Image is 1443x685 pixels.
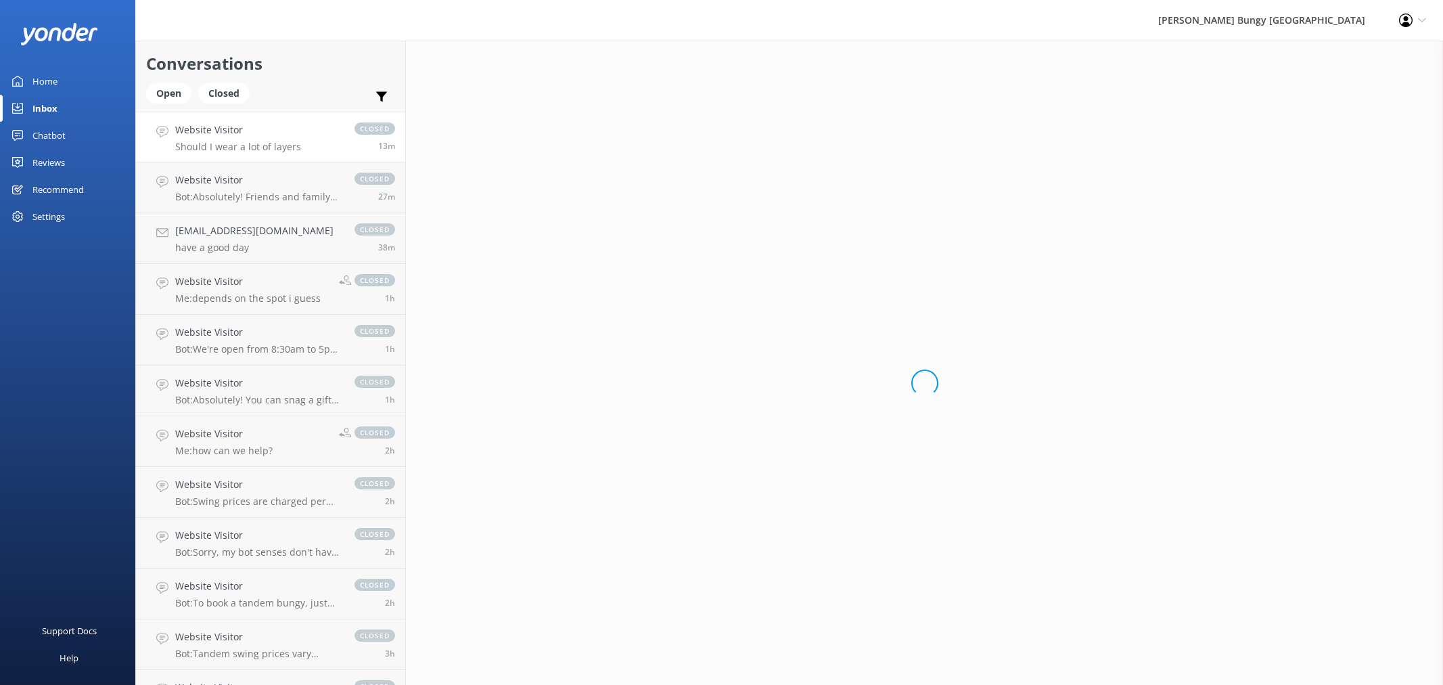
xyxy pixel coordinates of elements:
h4: Website Visitor [175,173,341,187]
h4: Website Visitor [175,123,301,137]
a: Website VisitorBot:We're open from 8:30am to 5pm [GEOGRAPHIC_DATA] time. If you're looking to boo... [136,315,405,366]
a: Closed [198,85,256,100]
a: Website VisitorShould I wear a lot of layersclosed13m [136,112,405,162]
h4: Website Visitor [175,376,341,391]
div: Chatbot [32,122,66,149]
span: Sep 27 2025 02:08pm (UTC +12:00) Pacific/Auckland [385,343,395,355]
span: closed [354,173,395,185]
span: closed [354,325,395,337]
span: Sep 27 2025 02:09pm (UTC +12:00) Pacific/Auckland [385,292,395,304]
a: Website VisitorBot:Swing prices are charged per person. If you're going tandem, just book two spo... [136,467,405,518]
div: Reviews [32,149,65,176]
h4: Website Visitor [175,528,341,543]
p: Bot: Absolutely! Friends and family can come along for the ride. At [GEOGRAPHIC_DATA], spectating... [175,191,341,203]
a: Open [146,85,198,100]
span: closed [354,274,395,286]
h4: Website Visitor [175,274,321,289]
div: Inbox [32,95,58,122]
p: Bot: Swing prices are charged per person. If you're going tandem, just book two spots for the sam... [175,495,341,508]
div: Open [146,83,191,104]
p: Should I wear a lot of layers [175,141,301,153]
h4: Website Visitor [175,426,273,441]
span: closed [354,528,395,540]
img: yonder-white-logo.png [20,23,98,45]
span: Sep 27 2025 02:33pm (UTC +12:00) Pacific/Auckland [378,242,395,253]
div: Home [32,68,58,95]
p: Bot: Tandem swing prices vary based on location, activity, and fare type, and are charged per per... [175,648,341,660]
span: Sep 27 2025 02:44pm (UTC +12:00) Pacific/Auckland [378,191,395,202]
h4: Website Visitor [175,325,341,340]
p: Bot: We're open from 8:30am to 5pm [GEOGRAPHIC_DATA] time. If you're looking to book an adrenalin... [175,343,341,355]
div: Recommend [32,176,84,203]
a: Website VisitorMe:depends on the spot i guessclosed1h [136,264,405,315]
div: Help [60,644,78,671]
span: closed [354,477,395,489]
span: Sep 27 2025 12:52pm (UTC +12:00) Pacific/Auckland [385,495,395,507]
h4: Website Visitor [175,629,341,644]
a: Website VisitorBot:Absolutely! You can snag a gift voucher at [URL][DOMAIN_NAME]. They're good fo... [136,366,405,416]
span: closed [354,426,395,439]
span: closed [354,629,395,642]
h2: Conversations [146,51,395,76]
span: closed [354,223,395,236]
h4: [EMAIL_ADDRESS][DOMAIN_NAME] [175,223,334,238]
div: Support Docs [42,617,97,644]
p: have a good day [175,242,334,254]
span: Sep 27 2025 11:16am (UTC +12:00) Pacific/Auckland [385,648,395,659]
p: Me: depends on the spot i guess [175,292,321,305]
a: Website VisitorBot:To book a tandem bungy, just reserve two individual spots for the same time an... [136,569,405,619]
span: Sep 27 2025 02:58pm (UTC +12:00) Pacific/Auckland [378,140,395,152]
p: Me: how can we help? [175,445,273,457]
a: Website VisitorMe:how can we help?closed2h [136,416,405,467]
span: Sep 27 2025 02:01pm (UTC +12:00) Pacific/Auckland [385,394,395,405]
a: Website VisitorBot:Sorry, my bot senses don't have an answer for that, please try and rephrase yo... [136,518,405,569]
span: Sep 27 2025 12:34pm (UTC +12:00) Pacific/Auckland [385,546,395,558]
span: Sep 27 2025 12:29pm (UTC +12:00) Pacific/Auckland [385,597,395,609]
p: Bot: To book a tandem bungy, just reserve two individual spots for the same time and leave a note... [175,597,341,609]
span: Sep 27 2025 12:58pm (UTC +12:00) Pacific/Auckland [385,445,395,456]
span: closed [354,123,395,135]
p: Bot: Sorry, my bot senses don't have an answer for that, please try and rephrase your question, I... [175,546,341,558]
a: Website VisitorBot:Absolutely! Friends and family can come along for the ride. At [GEOGRAPHIC_DAT... [136,162,405,213]
a: [EMAIL_ADDRESS][DOMAIN_NAME]have a good dayclosed38m [136,213,405,264]
div: Settings [32,203,65,230]
p: Bot: Absolutely! You can snag a gift voucher at [URL][DOMAIN_NAME]. They're good for 12 months an... [175,394,341,406]
a: Website VisitorBot:Tandem swing prices vary based on location, activity, and fare type, and are c... [136,619,405,670]
h4: Website Visitor [175,477,341,492]
span: closed [354,579,395,591]
span: closed [354,376,395,388]
div: Closed [198,83,250,104]
h4: Website Visitor [175,579,341,594]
